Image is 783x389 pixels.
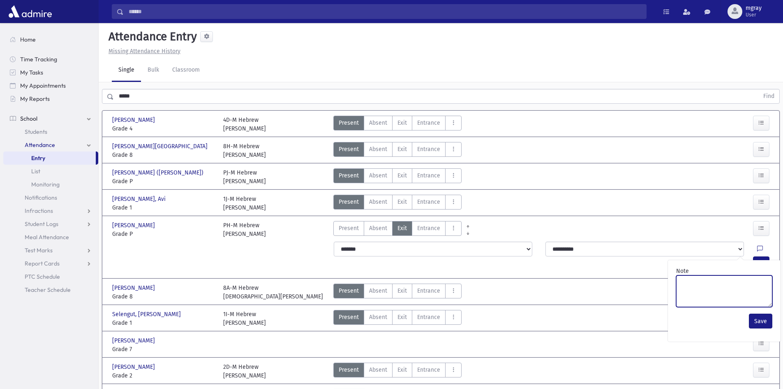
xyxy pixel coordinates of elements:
a: Teacher Schedule [3,283,98,296]
u: Missing Attendance History [109,48,180,55]
span: [PERSON_NAME] [112,336,157,345]
div: PJ-M Hebrew [PERSON_NAME] [223,168,266,186]
a: Report Cards [3,257,98,270]
span: Entrance [417,287,440,295]
a: Bulk [141,59,166,82]
span: Exit [397,198,407,206]
span: Present [339,313,359,321]
span: [PERSON_NAME] ([PERSON_NAME]) [112,168,205,177]
input: Search [124,4,646,19]
div: 4D-M Hebrew [PERSON_NAME] [223,116,266,133]
a: Meal Attendance [3,231,98,244]
span: School [20,115,37,122]
button: Save [749,314,772,328]
div: 8H-M Hebrew [PERSON_NAME] [223,142,266,159]
a: Classroom [166,59,206,82]
h5: Attendance Entry [105,30,197,44]
span: Present [339,198,359,206]
span: Exit [397,287,407,295]
span: [PERSON_NAME][GEOGRAPHIC_DATA] [112,142,209,151]
span: Grade 7 [112,345,215,354]
div: AttTypes [333,363,462,380]
span: Entrance [417,224,440,233]
span: Entrance [417,171,440,180]
a: Student Logs [3,217,98,231]
div: AttTypes [333,310,462,327]
span: Exit [397,313,407,321]
a: List [3,165,98,178]
span: Exit [397,145,407,154]
span: Grade 1 [112,319,215,327]
label: Note [676,267,689,275]
a: Time Tracking [3,53,98,66]
span: Present [339,287,359,295]
span: Present [339,224,359,233]
span: Entrance [417,366,440,374]
span: Absent [369,198,387,206]
div: AttTypes [333,116,462,133]
a: My Appointments [3,79,98,92]
a: Entry [3,151,96,165]
a: Attendance [3,138,98,151]
span: Grade 4 [112,124,215,133]
span: Grade 8 [112,292,215,301]
span: Entry [31,154,45,162]
span: Entrance [417,313,440,321]
span: Grade 1 [112,203,215,212]
span: Exit [397,224,407,233]
div: 1I-M Hebrew [PERSON_NAME] [223,310,266,327]
a: Infractions [3,204,98,217]
span: Present [339,366,359,374]
div: AttTypes [333,142,462,159]
span: Absent [369,287,387,295]
span: Present [339,145,359,154]
span: Student Logs [25,220,58,228]
a: PTC Schedule [3,270,98,283]
span: PTC Schedule [25,273,60,280]
span: Exit [397,119,407,127]
span: Home [20,36,36,43]
span: Selengut, [PERSON_NAME] [112,310,182,319]
span: [PERSON_NAME] [112,221,157,230]
span: Absent [369,119,387,127]
span: Grade P [112,177,215,186]
a: My Reports [3,92,98,105]
span: Entrance [417,198,440,206]
span: Teacher Schedule [25,286,71,293]
div: PH-M Hebrew [PERSON_NAME] [223,221,266,238]
span: Absent [369,366,387,374]
span: Attendance [25,141,55,149]
span: Time Tracking [20,56,57,63]
span: Absent [369,171,387,180]
span: Infractions [25,207,53,214]
span: My Tasks [20,69,43,76]
span: [PERSON_NAME], Avi [112,195,167,203]
div: 1J-M Hebrew [PERSON_NAME] [223,195,266,212]
span: [PERSON_NAME] [112,284,157,292]
span: Students [25,128,47,135]
span: List [31,168,40,175]
span: Monitoring [31,181,60,188]
span: [PERSON_NAME] [112,116,157,124]
span: Exit [397,366,407,374]
span: Absent [369,145,387,154]
span: Entrance [417,119,440,127]
div: 8A-M Hebrew [DEMOGRAPHIC_DATA][PERSON_NAME] [223,284,323,301]
a: My Tasks [3,66,98,79]
span: Present [339,171,359,180]
a: Notifications [3,191,98,204]
a: Test Marks [3,244,98,257]
span: Exit [397,171,407,180]
span: Report Cards [25,260,60,267]
span: [PERSON_NAME] [112,363,157,371]
a: Single [112,59,141,82]
span: Present [339,119,359,127]
span: Absent [369,313,387,321]
span: Test Marks [25,247,53,254]
span: My Appointments [20,82,66,89]
a: Home [3,33,98,46]
span: mgray [746,5,762,12]
span: Absent [369,224,387,233]
a: Monitoring [3,178,98,191]
img: AdmirePro [7,3,54,20]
